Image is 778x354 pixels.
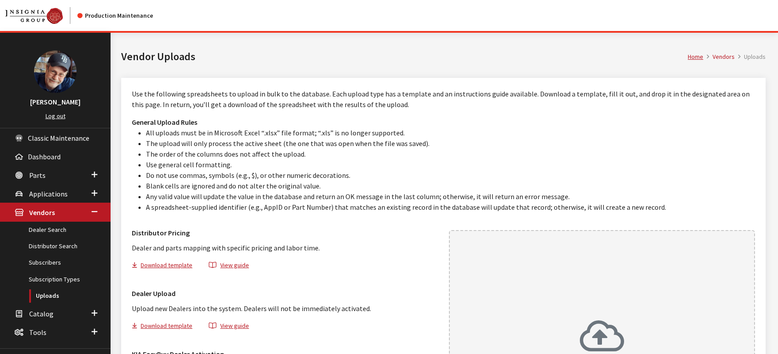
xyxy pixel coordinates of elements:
h3: Dealer Upload [132,288,438,299]
span: Vendors [29,208,55,217]
img: Ray Goodwin [34,50,77,93]
h3: Distributor Pricing [132,227,438,238]
a: Insignia Group logo [5,7,77,24]
span: Dashboard [28,152,61,161]
li: Vendors [703,52,735,62]
li: Do not use commas, symbols (e.g., $), or other numeric decorations. [146,170,755,181]
h3: General Upload Rules [132,117,755,127]
li: Uploads [735,52,766,62]
span: Parts [29,171,46,180]
img: Catalog Maintenance [5,8,63,24]
button: Download template [132,321,200,334]
li: The upload will only process the active sheet (the one that was open when the file was saved). [146,138,755,149]
span: Applications [29,189,68,198]
div: Production Maintenance [77,11,153,20]
button: View guide [201,260,257,273]
p: Upload new Dealers into the system. Dealers will not be immediately activated. [132,303,438,314]
span: Tools [29,328,46,337]
li: Use general cell formatting. [146,159,755,170]
p: Use the following spreadsheets to upload in bulk to the database. Each upload type has a template... [132,88,755,110]
h1: Vendor Uploads [121,49,688,65]
span: Classic Maintenance [28,134,89,142]
li: The order of the columns does not affect the upload. [146,149,755,159]
a: Home [688,53,703,61]
a: Log out [46,112,65,120]
button: View guide [201,321,257,334]
p: Dealer and parts mapping with specific pricing and labor time. [132,242,438,253]
button: Download template [132,260,200,273]
li: A spreadsheet-supplied identifier (e.g., AppID or Part Number) that matches an existing record in... [146,202,755,212]
span: Catalog [29,309,54,318]
li: Any valid value will update the value in the database and return an OK message in the last column... [146,191,755,202]
li: All uploads must be in Microsoft Excel “.xlsx” file format; “.xls” is no longer supported. [146,127,755,138]
h3: [PERSON_NAME] [9,96,102,107]
li: Blank cells are ignored and do not alter the original value. [146,181,755,191]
